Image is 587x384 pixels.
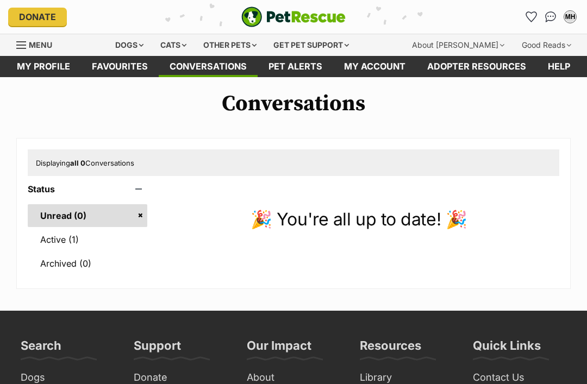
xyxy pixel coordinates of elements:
span: Menu [29,40,52,49]
header: Status [28,184,147,194]
p: 🎉 You're all up to date! 🎉 [158,206,559,232]
a: Active (1) [28,228,147,251]
a: My account [333,56,416,77]
ul: Account quick links [522,8,579,26]
h3: Support [134,338,181,360]
a: Conversations [542,8,559,26]
div: About [PERSON_NAME] [404,34,512,56]
a: Adopter resources [416,56,537,77]
span: Displaying Conversations [36,159,134,167]
h3: Search [21,338,61,360]
div: Other pets [196,34,264,56]
div: MH [565,11,576,22]
div: Dogs [108,34,151,56]
button: My account [561,8,579,26]
a: conversations [159,56,258,77]
a: PetRescue [241,7,346,27]
div: Get pet support [266,34,357,56]
strong: all 0 [70,159,85,167]
h3: Our Impact [247,338,311,360]
a: Pet alerts [258,56,333,77]
a: Favourites [81,56,159,77]
a: Help [537,56,581,77]
div: Cats [153,34,194,56]
a: Favourites [522,8,540,26]
img: chat-41dd97257d64d25036548639549fe6c8038ab92f7586957e7f3b1b290dea8141.svg [545,11,557,22]
a: Donate [8,8,67,26]
h3: Resources [360,338,421,360]
div: Good Reads [514,34,579,56]
a: My profile [6,56,81,77]
a: Menu [16,34,60,54]
a: Archived (0) [28,252,147,275]
a: Unread (0) [28,204,147,227]
h3: Quick Links [473,338,541,360]
img: logo-e224e6f780fb5917bec1dbf3a21bbac754714ae5b6737aabdf751b685950b380.svg [241,7,346,27]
